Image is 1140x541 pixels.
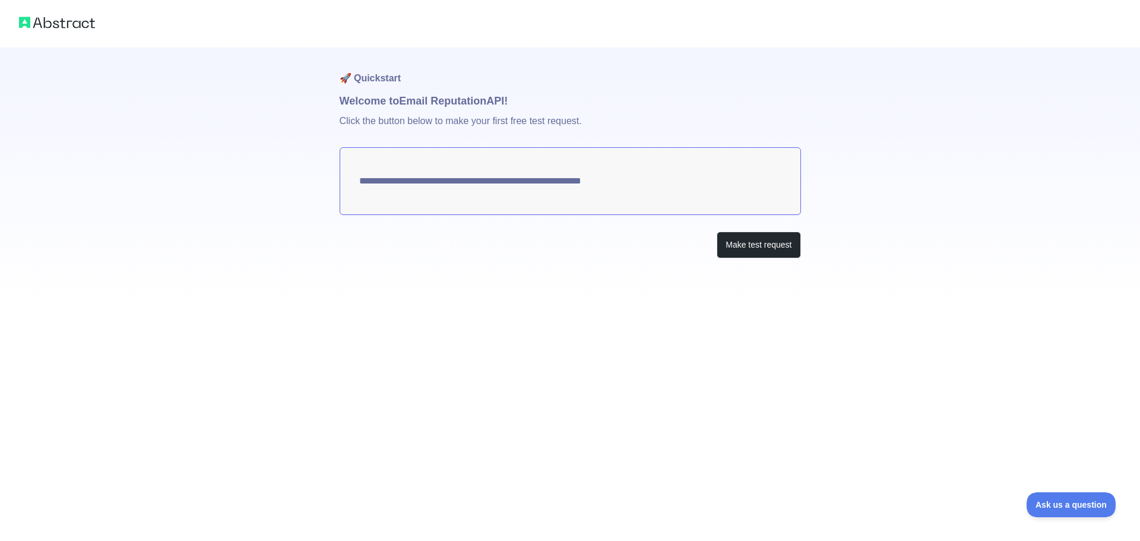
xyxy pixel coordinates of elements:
button: Make test request [717,232,800,258]
h1: 🚀 Quickstart [340,48,801,93]
p: Click the button below to make your first free test request. [340,109,801,147]
img: Abstract logo [19,14,95,31]
iframe: Toggle Customer Support [1027,492,1116,517]
h1: Welcome to Email Reputation API! [340,93,801,109]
